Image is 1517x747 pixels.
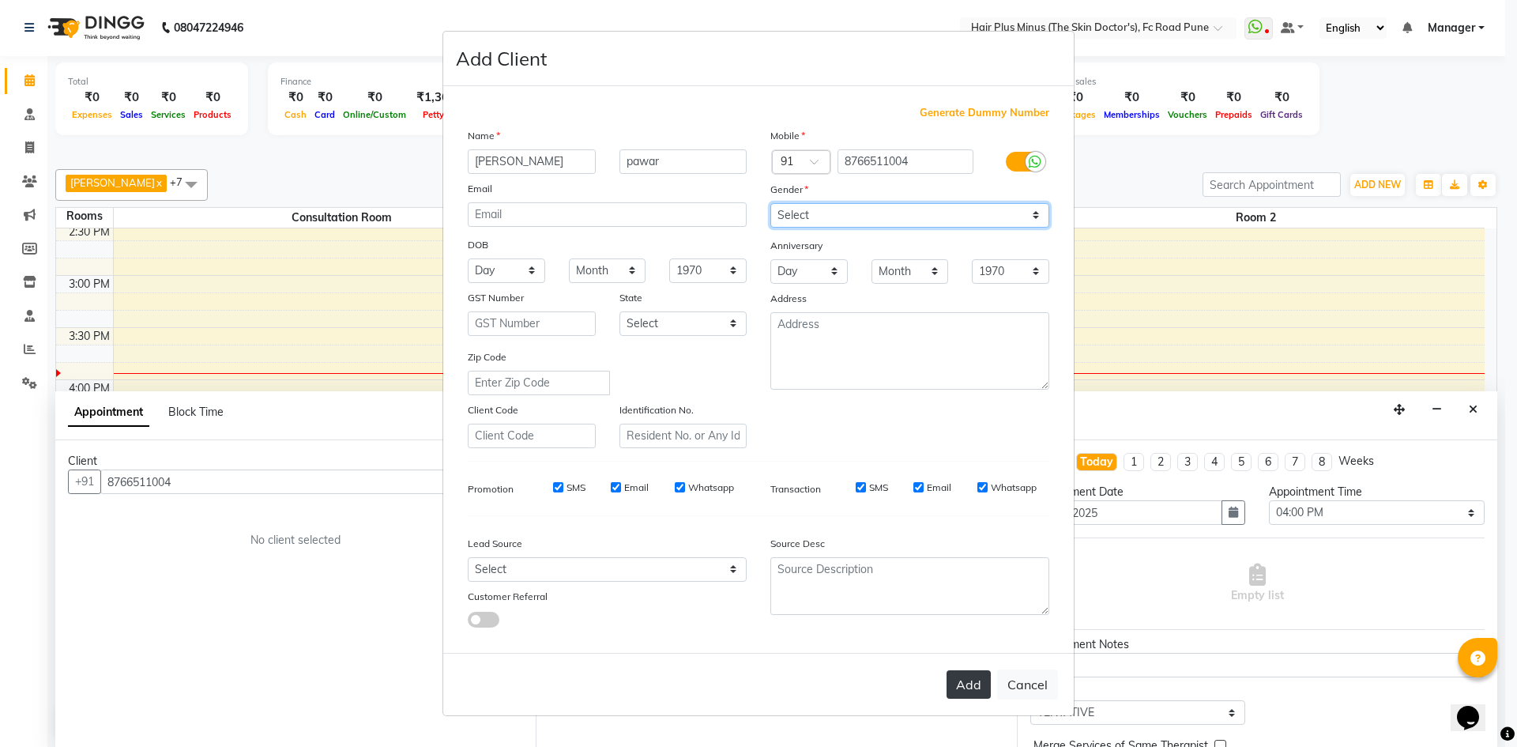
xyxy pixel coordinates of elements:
label: Address [770,292,807,306]
label: Whatsapp [991,481,1037,495]
input: Email [468,202,747,227]
label: GST Number [468,291,524,305]
label: Client Code [468,403,518,417]
input: Enter Zip Code [468,371,610,395]
label: Email [927,481,951,495]
label: Identification No. [619,403,694,417]
input: First Name [468,149,596,174]
label: Gender [770,183,808,197]
input: GST Number [468,311,596,336]
label: Email [624,481,649,495]
h4: Add Client [456,44,547,73]
label: State [619,291,642,305]
label: Customer Referral [468,590,548,604]
label: Source Desc [770,537,825,551]
label: SMS [567,481,585,495]
label: Zip Code [468,350,506,364]
input: Last Name [619,149,747,174]
label: SMS [869,481,888,495]
label: Transaction [770,482,821,496]
label: Mobile [770,129,805,143]
label: Name [468,129,500,143]
input: Resident No. or Any Id [619,424,747,448]
span: Generate Dummy Number [920,105,1049,121]
input: Mobile [838,149,974,174]
label: Anniversary [770,239,822,253]
label: Email [468,182,492,196]
input: Client Code [468,424,596,448]
label: Whatsapp [688,481,734,495]
label: Lead Source [468,537,522,551]
label: Promotion [468,482,514,496]
button: Add [947,670,991,699]
label: DOB [468,238,488,252]
button: Cancel [997,670,1058,700]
